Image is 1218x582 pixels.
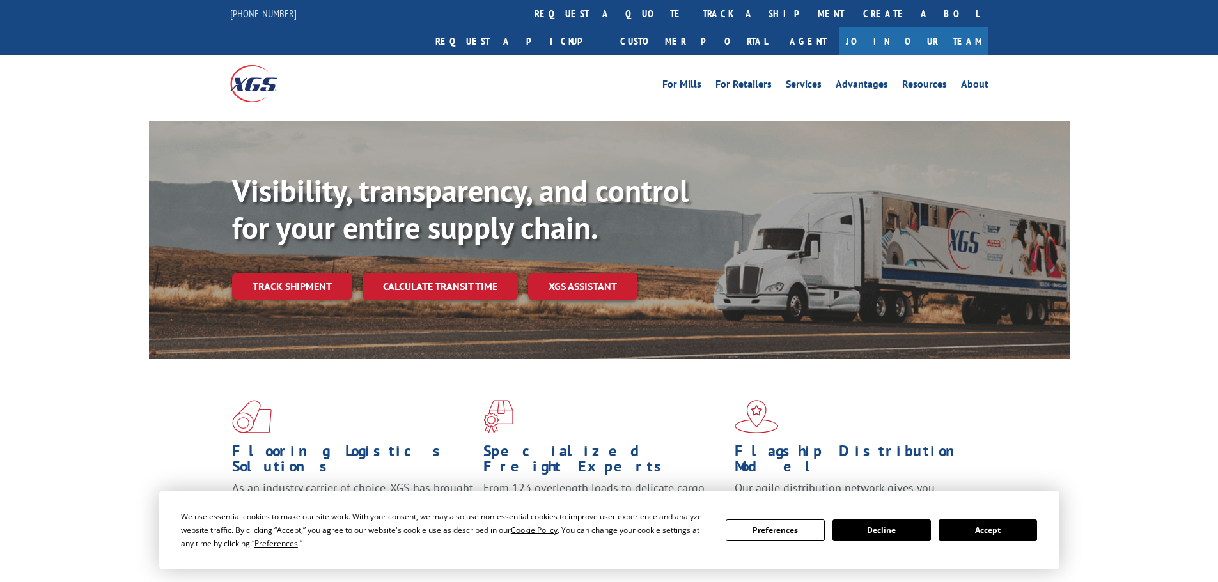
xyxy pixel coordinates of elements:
[232,273,352,300] a: Track shipment
[839,27,988,55] a: Join Our Team
[230,7,297,20] a: [PHONE_NUMBER]
[232,171,689,247] b: Visibility, transparency, and control for your entire supply chain.
[426,27,611,55] a: Request a pickup
[735,443,976,480] h1: Flagship Distribution Model
[662,79,701,93] a: For Mills
[181,510,710,550] div: We use essential cookies to make our site work. With your consent, we may also use non-essential ...
[483,480,725,537] p: From 123 overlength loads to delicate cargo, our experienced staff knows the best way to move you...
[939,519,1037,541] button: Accept
[836,79,888,93] a: Advantages
[511,525,558,535] span: Cookie Policy
[232,480,473,526] span: As an industry carrier of choice, XGS has brought innovation and dedication to flooring logistics...
[961,79,988,93] a: About
[726,519,824,541] button: Preferences
[735,480,970,510] span: Our agile distribution network gives you nationwide inventory management on demand.
[363,273,518,300] a: Calculate transit time
[735,400,779,433] img: xgs-icon-flagship-distribution-model-red
[232,443,474,480] h1: Flooring Logistics Solutions
[786,79,822,93] a: Services
[611,27,777,55] a: Customer Portal
[483,400,513,433] img: xgs-icon-focused-on-flooring-red
[528,273,637,300] a: XGS ASSISTANT
[832,519,931,541] button: Decline
[159,491,1059,569] div: Cookie Consent Prompt
[777,27,839,55] a: Agent
[902,79,947,93] a: Resources
[254,538,298,549] span: Preferences
[232,400,272,433] img: xgs-icon-total-supply-chain-intelligence-red
[483,443,725,480] h1: Specialized Freight Experts
[715,79,772,93] a: For Retailers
